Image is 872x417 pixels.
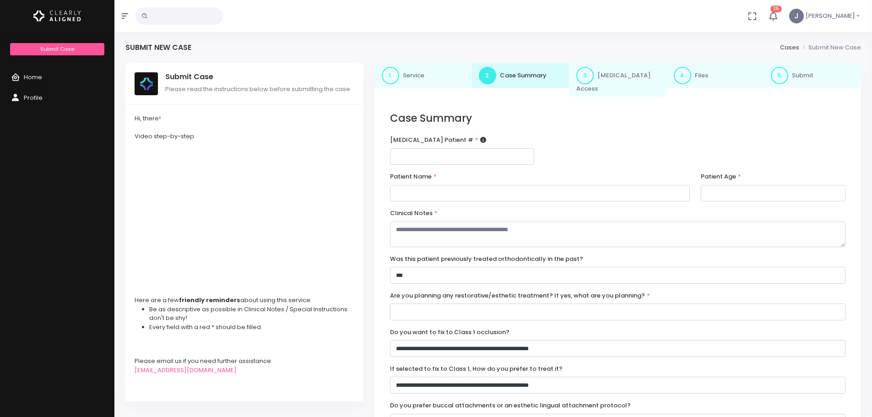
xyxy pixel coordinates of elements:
[780,43,799,52] a: Cases
[471,63,569,88] a: 2.Case Summary
[149,305,354,323] li: Be as descriptive as possible in Clinical Notes / Special Instructions: don't be shy!
[789,9,804,23] span: J
[149,323,354,332] li: Every field with a red * should be filled.
[674,67,691,84] span: 4.
[135,132,354,141] div: Video step-by-step:
[135,114,354,123] div: Hi, there!
[135,296,354,305] div: Here are a few about using this service:
[33,6,81,26] img: Logo Horizontal
[569,63,666,97] a: 3.[MEDICAL_DATA] Access
[479,67,496,84] span: 2.
[390,364,563,374] label: If selected to fix to Class 1, How do you prefer to treat it?
[666,63,764,88] a: 4.Files
[806,11,855,21] span: [PERSON_NAME]
[390,401,631,410] label: Do you prefer buccal attachments or an esthetic lingual attachment protocol?
[135,357,354,366] div: Please email us if you need further assistance:
[799,43,861,52] li: Submit New Case
[771,67,788,84] span: 5.
[576,67,594,84] span: 3.
[382,67,399,84] span: 1.
[374,63,472,88] a: 1.Service
[125,43,191,52] h4: Submit New Case
[390,255,583,264] label: Was this patient previously treated orthodontically in the past?
[390,172,437,181] label: Patient Name
[770,5,782,12] span: 25
[390,135,486,145] label: [MEDICAL_DATA] Patient #
[701,172,741,181] label: Patient Age
[24,93,43,102] span: Profile
[135,366,237,374] a: [EMAIL_ADDRESS][DOMAIN_NAME]
[165,72,354,81] h5: Submit Case
[179,296,240,304] strong: friendly reminders
[390,209,438,218] label: Clinical Notes
[390,112,845,125] h3: Case Summary
[40,45,74,53] span: Submit Case
[390,328,509,337] label: Do you want to fix to Class 1 occlusion?
[165,85,352,93] span: Please read the instructions below before submitting the case.
[390,291,650,300] label: Are you planning any restorative/esthetic treatment? If yes, what are you planning?
[24,73,42,81] span: Home
[10,43,104,55] a: Submit Case
[764,63,861,88] a: 5.Submit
